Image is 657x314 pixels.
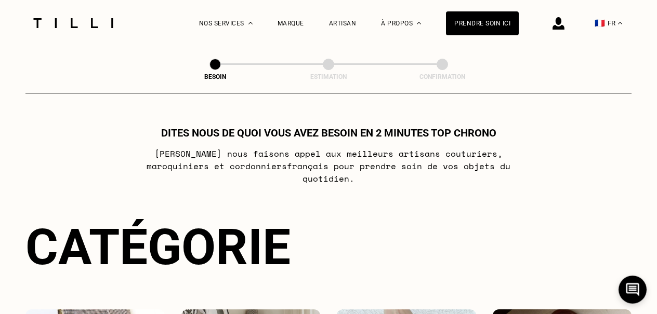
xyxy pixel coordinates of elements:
div: Besoin [163,73,267,80]
div: Confirmation [390,73,494,80]
img: Menu déroulant [248,22,253,24]
p: [PERSON_NAME] nous faisons appel aux meilleurs artisans couturiers , maroquiniers et cordonniers ... [123,147,535,185]
img: menu déroulant [618,22,622,24]
div: Catégorie [25,218,632,276]
img: icône connexion [553,17,564,30]
img: Logo du service de couturière Tilli [30,18,117,28]
span: 🇫🇷 [595,18,605,28]
a: Artisan [329,20,357,27]
a: Prendre soin ici [446,11,519,35]
h1: Dites nous de quoi vous avez besoin en 2 minutes top chrono [161,127,496,139]
img: Menu déroulant à propos [417,22,421,24]
div: Estimation [277,73,380,80]
a: Marque [278,20,304,27]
